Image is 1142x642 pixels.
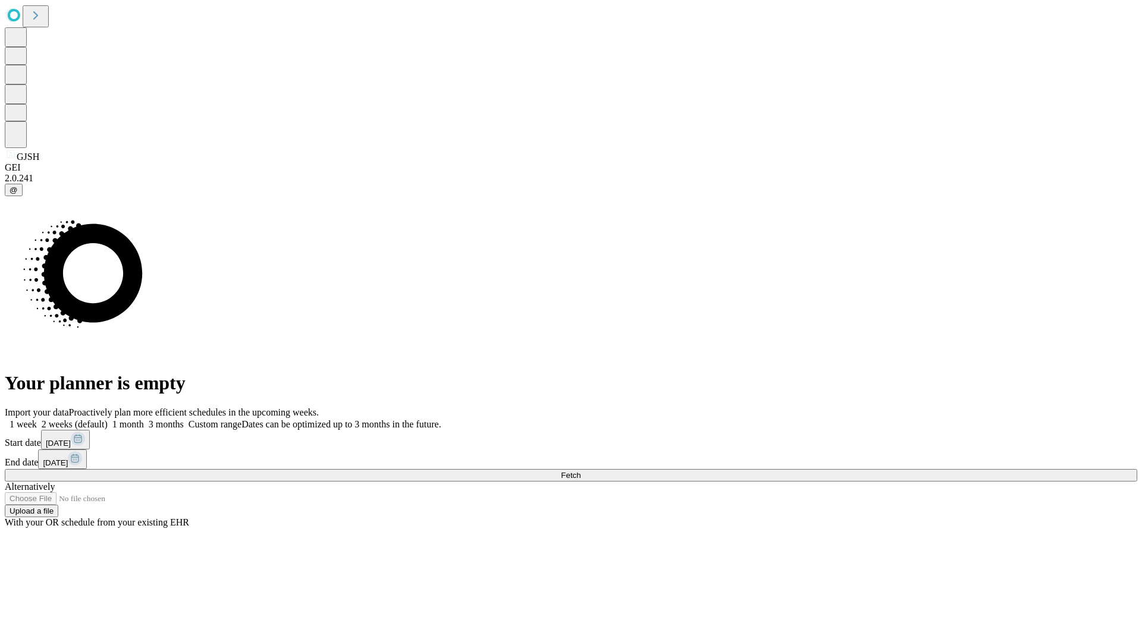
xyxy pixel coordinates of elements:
button: [DATE] [41,430,90,449]
span: Dates can be optimized up to 3 months in the future. [241,419,441,429]
button: [DATE] [38,449,87,469]
span: Alternatively [5,481,55,492]
span: GJSH [17,152,39,162]
h1: Your planner is empty [5,372,1137,394]
div: End date [5,449,1137,469]
span: [DATE] [46,439,71,448]
span: 1 week [10,419,37,429]
span: 2 weeks (default) [42,419,108,429]
span: @ [10,185,18,194]
button: @ [5,184,23,196]
span: [DATE] [43,458,68,467]
span: Proactively plan more efficient schedules in the upcoming weeks. [69,407,319,417]
div: 2.0.241 [5,173,1137,184]
div: Start date [5,430,1137,449]
span: With your OR schedule from your existing EHR [5,517,189,527]
button: Fetch [5,469,1137,481]
div: GEI [5,162,1137,173]
button: Upload a file [5,505,58,517]
span: 1 month [112,419,144,429]
span: Custom range [189,419,241,429]
span: Import your data [5,407,69,417]
span: Fetch [561,471,581,480]
span: 3 months [149,419,184,429]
